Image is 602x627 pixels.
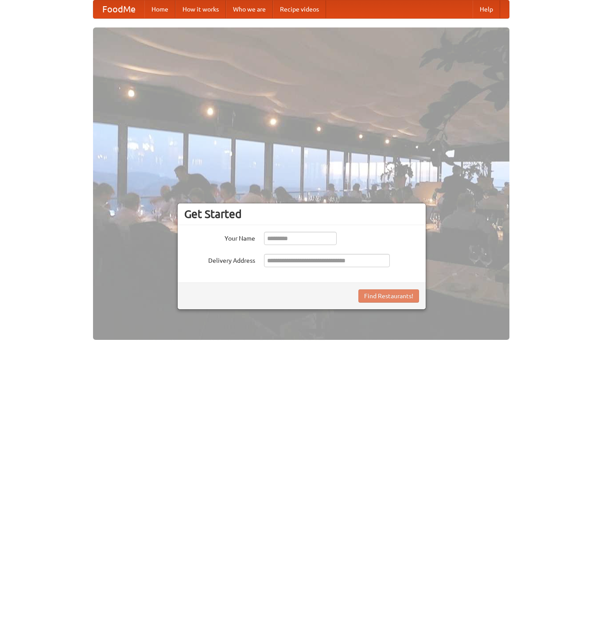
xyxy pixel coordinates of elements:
[273,0,326,18] a: Recipe videos
[226,0,273,18] a: Who we are
[473,0,500,18] a: Help
[184,232,255,243] label: Your Name
[184,254,255,265] label: Delivery Address
[358,289,419,303] button: Find Restaurants!
[175,0,226,18] a: How it works
[93,0,144,18] a: FoodMe
[184,207,419,221] h3: Get Started
[144,0,175,18] a: Home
